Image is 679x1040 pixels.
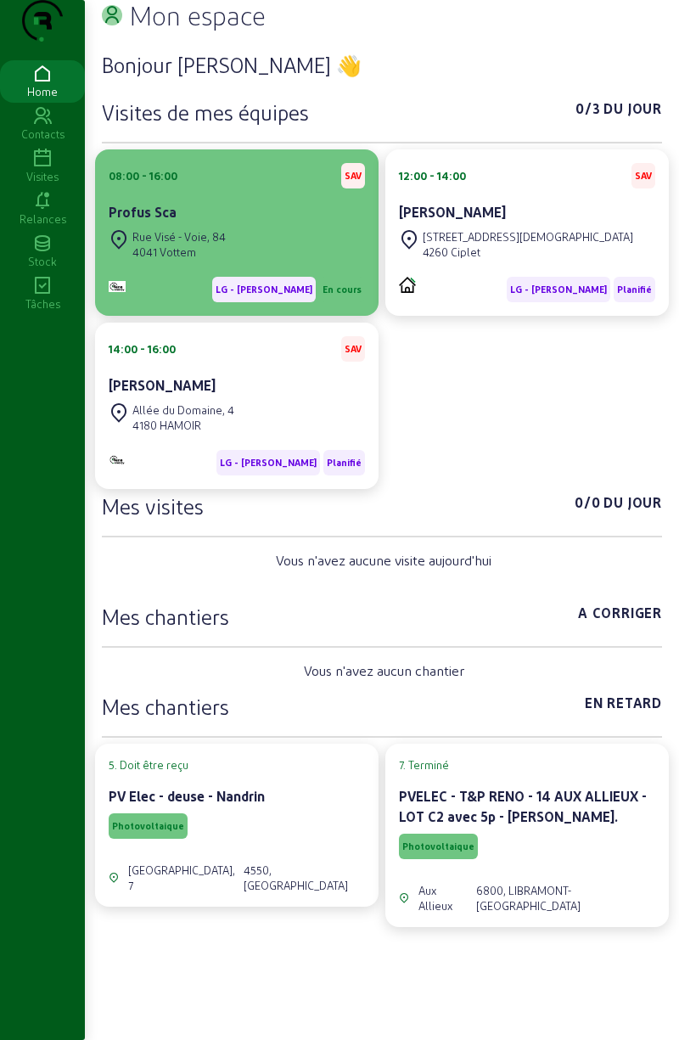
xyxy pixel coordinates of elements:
[109,281,126,292] img: Monitoring et Maintenance
[109,168,177,183] div: 08:00 - 16:00
[109,204,177,220] cam-card-title: Profus Sca
[323,284,362,295] span: En cours
[112,820,184,832] span: Photovoltaique
[617,284,652,295] span: Planifié
[399,757,655,773] cam-card-tag: 7. Terminé
[603,492,662,520] span: Du jour
[220,457,317,469] span: LG - [PERSON_NAME]
[402,840,474,852] span: Photovoltaique
[399,788,647,824] cam-card-title: PVELEC - T&P RENO - 14 AUX ALLIEUX - LOT C2 avec 5p - [PERSON_NAME].
[418,883,468,914] div: Aux Allieux
[585,693,662,720] span: En retard
[345,170,362,182] span: SAV
[635,170,652,182] span: SAV
[128,863,235,893] div: [GEOGRAPHIC_DATA], 7
[102,492,204,520] h3: Mes visites
[109,757,365,773] cam-card-tag: 5. Doit être reçu
[578,603,662,630] span: A corriger
[510,284,607,295] span: LG - [PERSON_NAME]
[102,693,229,720] h3: Mes chantiers
[423,245,633,260] div: 4260 Ciplet
[109,341,176,357] div: 14:00 - 16:00
[399,168,466,183] div: 12:00 - 14:00
[102,603,229,630] h3: Mes chantiers
[109,788,265,804] cam-card-title: PV Elec - deuse - Nandrin
[244,863,365,893] div: 4550, [GEOGRAPHIC_DATA]
[603,98,662,126] span: Du jour
[132,229,226,245] div: Rue Visé - Voie, 84
[102,51,662,78] h3: Bonjour [PERSON_NAME] 👋
[132,418,234,433] div: 4180 HAMOIR
[216,284,312,295] span: LG - [PERSON_NAME]
[476,883,655,914] div: 6800, LIBRAMONT-[GEOGRAPHIC_DATA]
[423,229,633,245] div: [STREET_ADDRESS][DEMOGRAPHIC_DATA]
[304,661,464,681] span: Vous n'avez aucun chantier
[345,343,362,355] span: SAV
[109,377,216,393] cam-card-title: [PERSON_NAME]
[132,402,234,418] div: Allée du Domaine, 4
[132,245,226,260] div: 4041 Vottem
[399,204,506,220] cam-card-title: [PERSON_NAME]
[276,550,491,571] span: Vous n'avez aucune visite aujourd'hui
[327,457,362,469] span: Planifié
[109,454,126,465] img: Monitoring et Maintenance
[102,98,309,126] h3: Visites de mes équipes
[575,492,600,520] span: 0/0
[399,277,416,293] img: PVELEC
[575,98,600,126] span: 0/3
